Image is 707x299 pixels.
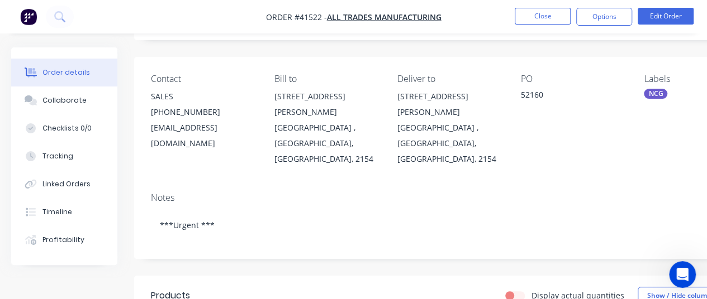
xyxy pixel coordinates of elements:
[397,74,503,84] div: Deliver to
[11,170,117,198] button: Linked Orders
[521,74,627,84] div: PO
[42,123,92,133] div: Checklists 0/0
[274,74,380,84] div: Bill to
[11,226,117,254] button: Profitability
[327,12,442,22] a: ALL TRADES MANUFACTURING
[274,89,380,120] div: [STREET_ADDRESS][PERSON_NAME]
[274,89,380,167] div: [STREET_ADDRESS][PERSON_NAME][GEOGRAPHIC_DATA] , [GEOGRAPHIC_DATA], [GEOGRAPHIC_DATA], 2154
[42,207,72,217] div: Timeline
[42,67,90,78] div: Order details
[644,89,667,99] div: NCG
[397,120,503,167] div: [GEOGRAPHIC_DATA] , [GEOGRAPHIC_DATA], [GEOGRAPHIC_DATA], 2154
[11,142,117,170] button: Tracking
[151,89,257,151] div: SALES[PHONE_NUMBER][EMAIL_ADDRESS][DOMAIN_NAME]
[151,89,257,104] div: SALES
[266,12,327,22] span: Order #41522 -
[521,89,627,104] div: 52160
[151,104,257,120] div: [PHONE_NUMBER]
[151,74,257,84] div: Contact
[11,59,117,86] button: Order details
[638,8,694,25] button: Edit Order
[397,89,503,167] div: [STREET_ADDRESS][PERSON_NAME][GEOGRAPHIC_DATA] , [GEOGRAPHIC_DATA], [GEOGRAPHIC_DATA], 2154
[42,95,87,105] div: Collaborate
[397,89,503,120] div: [STREET_ADDRESS][PERSON_NAME]
[576,8,632,26] button: Options
[151,120,257,151] div: [EMAIL_ADDRESS][DOMAIN_NAME]
[42,151,73,161] div: Tracking
[669,261,696,288] iframe: Intercom live chat
[42,179,91,189] div: Linked Orders
[11,198,117,226] button: Timeline
[11,114,117,142] button: Checklists 0/0
[515,8,571,25] button: Close
[11,86,117,114] button: Collaborate
[42,235,84,245] div: Profitability
[20,8,37,25] img: Factory
[274,120,380,167] div: [GEOGRAPHIC_DATA] , [GEOGRAPHIC_DATA], [GEOGRAPHIC_DATA], 2154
